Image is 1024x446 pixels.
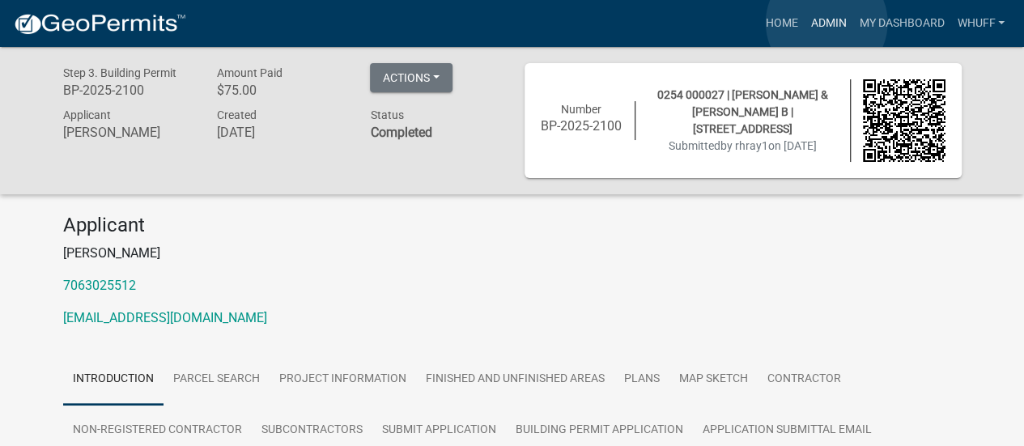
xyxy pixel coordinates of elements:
[63,125,193,140] h6: [PERSON_NAME]
[669,139,817,152] span: Submitted on [DATE]
[63,278,136,293] a: 7063025512
[541,118,623,134] h6: BP-2025-2100
[63,108,111,121] span: Applicant
[216,83,346,98] h6: $75.00
[950,8,1011,39] a: whuff
[63,214,962,237] h4: Applicant
[63,354,164,406] a: Introduction
[270,354,416,406] a: Project Information
[164,354,270,406] a: Parcel search
[758,354,851,406] a: Contractor
[863,79,945,162] img: QR code
[216,125,346,140] h6: [DATE]
[370,125,431,140] strong: Completed
[216,108,256,121] span: Created
[561,103,601,116] span: Number
[669,354,758,406] a: Map Sketch
[63,244,962,263] p: [PERSON_NAME]
[720,139,768,152] span: by rhray1
[758,8,804,39] a: Home
[804,8,852,39] a: Admin
[63,66,176,79] span: Step 3. Building Permit
[852,8,950,39] a: My Dashboard
[216,66,282,79] span: Amount Paid
[370,63,453,92] button: Actions
[657,88,828,135] span: 0254 000027 | [PERSON_NAME] & [PERSON_NAME] B | [STREET_ADDRESS]
[370,108,403,121] span: Status
[614,354,669,406] a: Plans
[416,354,614,406] a: Finished and Unfinished Areas
[63,310,267,325] a: [EMAIL_ADDRESS][DOMAIN_NAME]
[63,83,193,98] h6: BP-2025-2100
